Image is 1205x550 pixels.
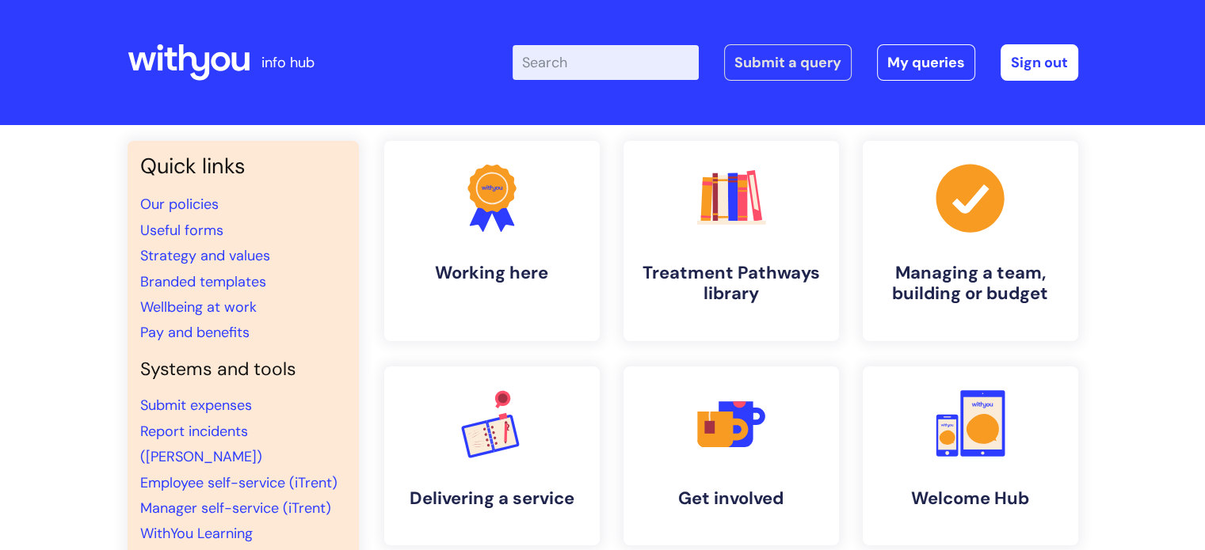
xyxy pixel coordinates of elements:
a: Manager self-service (iTrent) [140,499,331,518]
a: Branded templates [140,272,266,291]
h4: Delivering a service [397,488,587,509]
h3: Quick links [140,154,346,179]
div: | - [513,44,1078,81]
a: Get involved [623,366,839,545]
h4: Welcome Hub [875,488,1066,509]
a: Sign out [1001,44,1078,81]
a: Delivering a service [384,366,600,545]
a: Strategy and values [140,246,270,265]
h4: Treatment Pathways library [636,263,826,305]
a: Treatment Pathways library [623,141,839,341]
h4: Working here [397,263,587,283]
a: Managing a team, building or budget [863,141,1078,341]
a: My queries [877,44,975,81]
h4: Managing a team, building or budget [875,263,1066,305]
a: Working here [384,141,600,341]
a: Submit expenses [140,396,252,415]
h4: Get involved [636,488,826,509]
a: WithYou Learning [140,524,253,543]
a: Pay and benefits [140,323,250,342]
a: Wellbeing at work [140,298,257,317]
a: Submit a query [724,44,852,81]
a: Useful forms [140,221,223,240]
a: Report incidents ([PERSON_NAME]) [140,422,262,466]
input: Search [513,45,699,80]
h4: Systems and tools [140,358,346,381]
p: info hub [261,50,315,75]
a: Employee self-service (iTrent) [140,473,337,492]
a: Welcome Hub [863,366,1078,545]
a: Our policies [140,195,219,214]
